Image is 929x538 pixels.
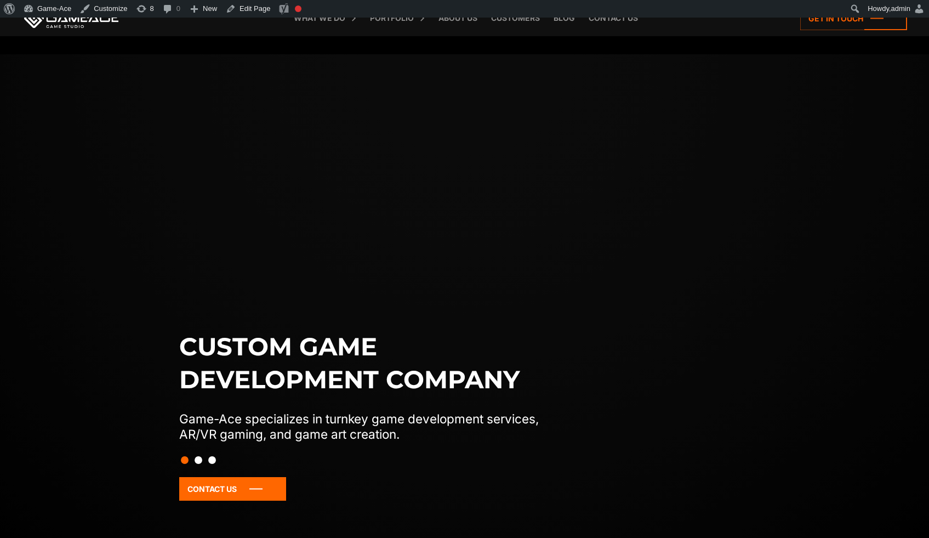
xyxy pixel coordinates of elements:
div: Focus keyphrase not set [295,5,301,12]
a: Contact Us [179,477,286,501]
a: Get in touch [800,7,907,30]
button: Slide 3 [208,451,216,469]
button: Slide 2 [195,451,202,469]
span: admin [891,4,910,13]
h1: Custom game development company [179,330,562,396]
button: Slide 1 [181,451,189,469]
p: Game-Ace specializes in turnkey game development services, AR/VR gaming, and game art creation. [179,411,562,442]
